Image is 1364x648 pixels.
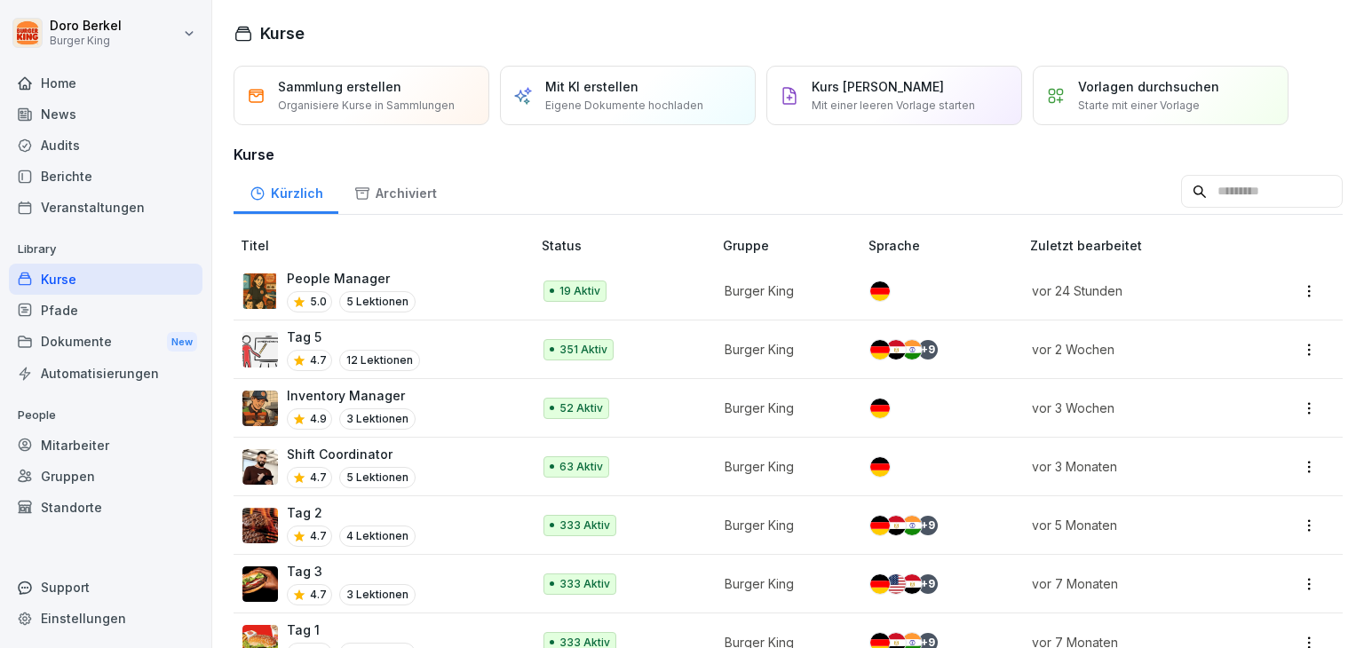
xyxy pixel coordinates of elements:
[242,332,278,367] img: vy1vuzxsdwx3e5y1d1ft51l0.png
[886,574,906,594] img: us.svg
[870,399,890,418] img: de.svg
[918,340,938,360] div: + 9
[868,236,1022,255] p: Sprache
[9,603,202,634] a: Einstellungen
[234,169,338,214] a: Kürzlich
[812,98,975,114] p: Mit einer leeren Vorlage starten
[9,99,202,130] div: News
[870,281,890,301] img: de.svg
[1032,399,1241,417] p: vor 3 Wochen
[902,574,922,594] img: eg.svg
[287,620,416,639] p: Tag 1
[1032,281,1241,300] p: vor 24 Stunden
[559,518,610,533] p: 333 Aktiv
[338,169,452,214] a: Archiviert
[339,526,416,547] p: 4 Lektionen
[1078,77,1219,96] p: Vorlagen durchsuchen
[725,281,840,300] p: Burger King
[559,283,600,299] p: 19 Aktiv
[242,273,278,309] img: xc3x9m9uz5qfs93t7kmvoxs4.png
[287,445,416,463] p: Shift Coordinator
[287,562,416,581] p: Tag 3
[545,77,638,96] p: Mit KI erstellen
[287,386,416,405] p: Inventory Manager
[9,67,202,99] a: Home
[1032,516,1241,534] p: vor 5 Monaten
[9,161,202,192] a: Berichte
[725,457,840,476] p: Burger King
[339,291,416,312] p: 5 Lektionen
[9,572,202,603] div: Support
[9,430,202,461] a: Mitarbeiter
[886,340,906,360] img: eg.svg
[242,391,278,426] img: o1h5p6rcnzw0lu1jns37xjxx.png
[902,516,922,535] img: in.svg
[725,574,840,593] p: Burger King
[310,294,327,310] p: 5.0
[9,192,202,223] a: Veranstaltungen
[9,264,202,295] a: Kurse
[559,342,607,358] p: 351 Aktiv
[9,130,202,161] a: Audits
[310,587,327,603] p: 4.7
[339,408,416,430] p: 3 Lektionen
[9,295,202,326] a: Pfade
[310,411,327,427] p: 4.9
[287,269,416,288] p: People Manager
[886,516,906,535] img: eg.svg
[9,492,202,523] a: Standorte
[9,235,202,264] p: Library
[1032,340,1241,359] p: vor 2 Wochen
[870,516,890,535] img: de.svg
[9,461,202,492] a: Gruppen
[902,340,922,360] img: in.svg
[870,457,890,477] img: de.svg
[870,574,890,594] img: de.svg
[545,98,703,114] p: Eigene Dokumente hochladen
[559,459,603,475] p: 63 Aktiv
[9,358,202,389] a: Automatisierungen
[50,19,122,34] p: Doro Berkel
[50,35,122,47] p: Burger King
[287,503,416,522] p: Tag 2
[310,528,327,544] p: 4.7
[9,326,202,359] div: Dokumente
[278,77,401,96] p: Sammlung erstellen
[1030,236,1263,255] p: Zuletzt bearbeitet
[9,326,202,359] a: DokumenteNew
[870,340,890,360] img: de.svg
[542,236,716,255] p: Status
[559,576,610,592] p: 333 Aktiv
[339,467,416,488] p: 5 Lektionen
[1032,574,1241,593] p: vor 7 Monaten
[310,352,327,368] p: 4.7
[339,350,420,371] p: 12 Lektionen
[242,449,278,485] img: q4kvd0p412g56irxfxn6tm8s.png
[310,470,327,486] p: 4.7
[812,77,944,96] p: Kurs [PERSON_NAME]
[725,516,840,534] p: Burger King
[260,21,305,45] h1: Kurse
[1078,98,1200,114] p: Starte mit einer Vorlage
[241,236,535,255] p: Titel
[559,400,603,416] p: 52 Aktiv
[242,566,278,602] img: cq6tslmxu1pybroki4wxmcwi.png
[918,574,938,594] div: + 9
[339,584,416,605] p: 3 Lektionen
[9,401,202,430] p: People
[234,144,1343,165] h3: Kurse
[287,328,420,346] p: Tag 5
